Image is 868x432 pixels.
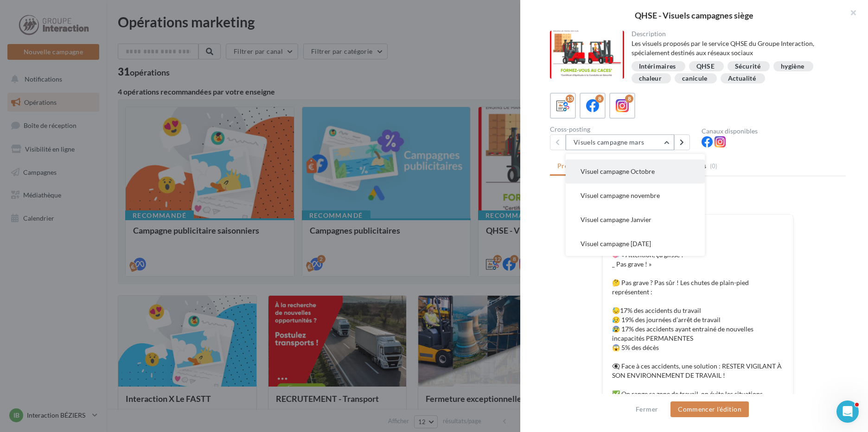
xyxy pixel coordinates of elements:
[639,75,662,82] div: chaleur
[566,159,705,184] button: Visuel campagne Octobre
[632,404,662,415] button: Fermer
[566,184,705,208] button: Visuel campagne novembre
[566,208,705,232] button: Visuel campagne Janvier
[639,63,676,70] div: Intérimaires
[566,134,674,150] button: Visuels campagne mars
[632,31,839,37] div: Description
[581,191,660,199] span: Visuel campagne novembre
[710,162,718,170] span: (0)
[702,128,846,134] div: Canaux disponibles
[682,75,708,82] div: canicule
[696,63,715,70] div: QHSE
[581,167,655,175] span: Visuel campagne Octobre
[632,39,839,57] div: Les visuels proposés par le service QHSE du Groupe Interaction, spécialement destinés aux réseaux...
[566,95,574,103] div: 13
[581,240,651,248] span: Visuel campagne [DATE]
[595,95,604,103] div: 8
[625,95,633,103] div: 8
[836,400,859,423] iframe: Intercom live chat
[581,216,651,223] span: Visuel campagne Janvier
[781,63,804,70] div: hygiène
[550,126,694,133] div: Cross-posting
[735,63,760,70] div: Sécurité
[670,401,749,417] button: Commencer l'édition
[728,75,756,82] div: Actualité
[566,232,705,256] button: Visuel campagne [DATE]
[535,11,853,19] div: QHSE - Visuels campagnes siège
